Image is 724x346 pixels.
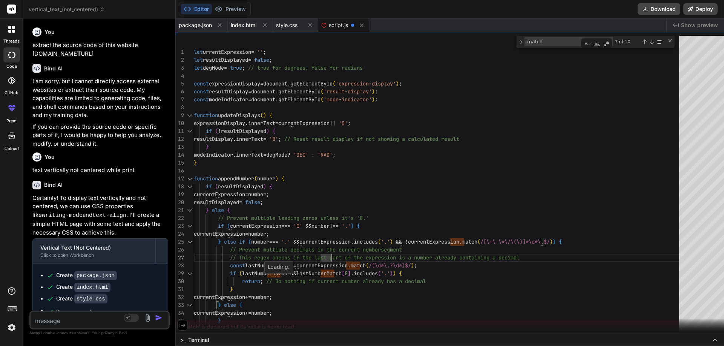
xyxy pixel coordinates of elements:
[233,151,236,158] span: .
[293,151,308,158] span: 'DEG'
[339,120,348,127] span: '0'
[74,283,110,292] code: index.html
[239,199,242,206] span: =
[375,96,378,103] span: ;
[333,151,336,158] span: ;
[269,183,272,190] span: {
[366,262,369,269] span: (
[603,40,610,47] div: Use Regular Expression (Alt+R)
[245,230,248,237] span: =
[176,151,184,159] div: 14
[263,49,266,55] span: ;
[206,207,209,213] span: }
[212,207,224,213] span: else
[330,223,339,229] span: !==
[176,64,184,72] div: 3
[278,120,330,127] span: currentExpression
[230,254,381,261] span: // This regex checks if the last part of the expre
[278,96,321,103] span: getElementById
[176,48,184,56] div: 1
[321,96,324,103] span: (
[176,175,184,183] div: 17
[32,194,168,237] p: Certainly! To display text vertically and not centered, we can use CSS properties like and . I'll...
[408,238,459,245] span: currentExpression
[293,238,299,245] span: &&
[268,263,290,279] p: Loading...
[56,295,107,303] div: Create
[176,104,184,111] div: 8
[206,128,212,134] span: if
[293,262,296,269] span: =
[396,238,402,245] span: &&
[242,64,245,71] span: ;
[176,262,184,270] div: 28
[33,239,155,264] button: Vertical Text (Not Centered)Click to open Workbench
[218,317,221,324] span: }
[143,314,152,322] img: attachment
[393,270,396,277] span: )
[641,39,647,45] div: Previous Match (Shift+Enter)
[245,262,275,269] span: lastNumber
[180,336,186,344] span: >_
[251,96,275,103] span: document
[176,198,184,206] div: 20
[525,37,588,46] textarea: Find
[399,270,402,277] span: {
[206,183,212,190] span: if
[278,88,321,95] span: getElementById
[176,238,184,246] div: 25
[251,309,269,316] span: number
[281,223,290,229] span: ===
[284,136,435,142] span: // Reset result display if not showing a calculate
[218,215,369,221] span: // Prevent multiple leading zeros unless it's '0.'
[224,64,227,71] span: =
[176,127,184,135] div: 11
[411,262,414,269] span: )
[185,175,195,183] div: Click to collapse the range.
[227,207,230,213] span: {
[176,254,184,262] div: 27
[266,191,269,198] span: ;
[257,49,263,55] span: ''
[290,80,333,87] span: getElementById
[345,270,348,277] span: 0
[550,238,553,245] span: )
[517,36,675,48] div: Find / Replace
[251,294,269,300] span: number
[296,270,327,277] span: lastNumber
[357,223,360,229] span: {
[185,301,195,309] div: Click to collapse the range.
[263,80,287,87] span: document
[218,238,221,245] span: }
[176,159,184,167] div: 15
[230,262,245,269] span: const
[176,183,184,191] div: 18
[209,80,260,87] span: expressionDisplay
[185,222,195,230] div: Click to collapse the range.
[593,40,601,47] div: Match Whole Word (Alt+W)
[372,88,375,95] span: )
[296,262,348,269] span: currentExpression
[194,151,233,158] span: modeIndicator
[248,64,363,71] span: // true for degrees, false for radians
[245,309,251,316] span: +=
[176,191,184,198] div: 19
[269,294,272,300] span: ;
[212,4,249,14] button: Preview
[299,238,351,245] span: currentExpression
[176,88,184,96] div: 6
[185,238,195,246] div: Click to collapse the range.
[342,270,345,277] span: [
[194,136,233,142] span: resultDisplay
[176,96,184,104] div: 7
[176,230,184,238] div: 24
[209,96,248,103] span: modeIndicator
[245,191,248,198] span: =
[206,143,209,150] span: }
[381,270,390,277] span: '.'
[239,238,245,245] span: if
[242,270,272,277] span: lastNumber
[218,302,221,308] span: }
[321,88,324,95] span: (
[221,128,266,134] span: resultDisplayed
